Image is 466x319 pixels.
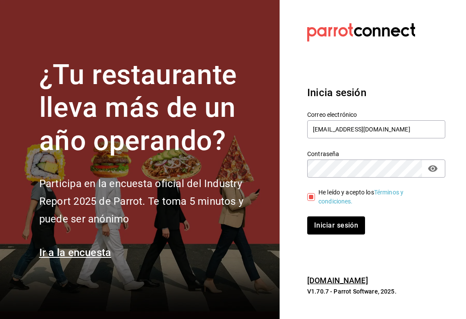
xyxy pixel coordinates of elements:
[425,161,440,176] button: passwordField
[318,189,403,205] a: Términos y condiciones.
[307,287,445,296] p: V1.70.7 - Parrot Software, 2025.
[307,276,368,285] a: [DOMAIN_NAME]
[39,59,269,158] h1: ¿Tu restaurante lleva más de un año operando?
[307,150,445,156] label: Contraseña
[318,188,438,206] div: He leído y acepto los
[39,247,111,259] a: Ir a la encuesta
[307,216,365,235] button: Iniciar sesión
[307,120,445,138] input: Ingresa tu correo electrónico
[39,175,269,228] h2: Participa en la encuesta oficial del Industry Report 2025 de Parrot. Te toma 5 minutos y puede se...
[307,111,445,117] label: Correo electrónico
[307,85,445,100] h3: Inicia sesión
